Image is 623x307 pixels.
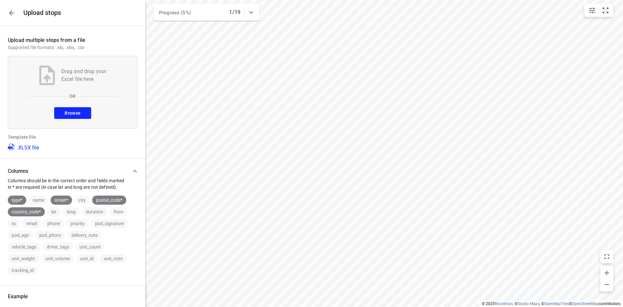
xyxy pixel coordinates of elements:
[67,233,102,238] span: delivery_note
[8,209,45,214] span: country_code*
[8,36,138,44] p: Upload multiple stops from a file
[8,134,138,140] p: Template file
[8,190,138,275] div: ColumnsColumns should be in the correct order and fields marked in * are required (in case lat an...
[63,209,79,214] span: long
[91,221,128,226] span: pod_signature
[43,244,73,249] span: driver_tags
[495,301,513,306] a: Routetitan
[599,4,612,17] button: Fit zoom
[8,244,40,249] span: vehicle_tags
[8,165,138,190] div: ColumnsColumns should be in the correct order and fields marked in * are required (in case lat an...
[8,198,26,203] span: type*
[69,93,76,99] p: OR
[75,198,90,203] span: city
[76,244,105,249] span: unit_count
[8,143,39,151] a: .XLSX file
[8,293,138,300] p: Example
[65,109,80,117] span: Browse
[8,143,16,151] img: XLSX
[8,268,38,273] span: tracking_id
[51,198,72,203] span: street*
[35,233,65,238] span: pod_photo
[229,8,240,16] p: 1/19
[92,198,126,203] span: postal_code*
[110,209,127,214] span: from
[23,9,61,17] h5: Upload stops
[43,221,64,226] span: phone
[154,4,259,21] div: Progress (5%)1/19
[8,177,128,190] p: Columns should be in the correct order and fields marked in * are required (in case lat and long ...
[67,221,89,226] span: priority
[8,256,39,261] span: unit_weight
[159,10,191,16] span: Progress (5%)
[61,68,106,83] p: Drag and drop your Excel file here
[39,66,55,85] img: Upload file
[584,4,613,17] div: small contained button group
[100,256,127,261] span: unit_note
[82,209,107,214] span: duration
[22,221,41,226] span: email
[42,256,74,261] span: unit_volume
[8,44,138,51] p: Supported file formats: .xls, .xlsx, .csv
[8,168,128,174] p: Columns
[8,221,20,226] span: to
[76,256,97,261] span: unit_id
[586,4,599,17] button: Map settings
[8,233,33,238] span: pod_age
[54,107,91,119] button: Browse
[29,198,48,203] span: name
[544,301,569,306] a: OpenMapTiles
[482,301,620,306] li: © 2025 , © , © © contributors
[572,301,599,306] a: OpenStreetMap
[47,209,60,214] span: lat
[518,301,540,306] a: Stadia Maps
